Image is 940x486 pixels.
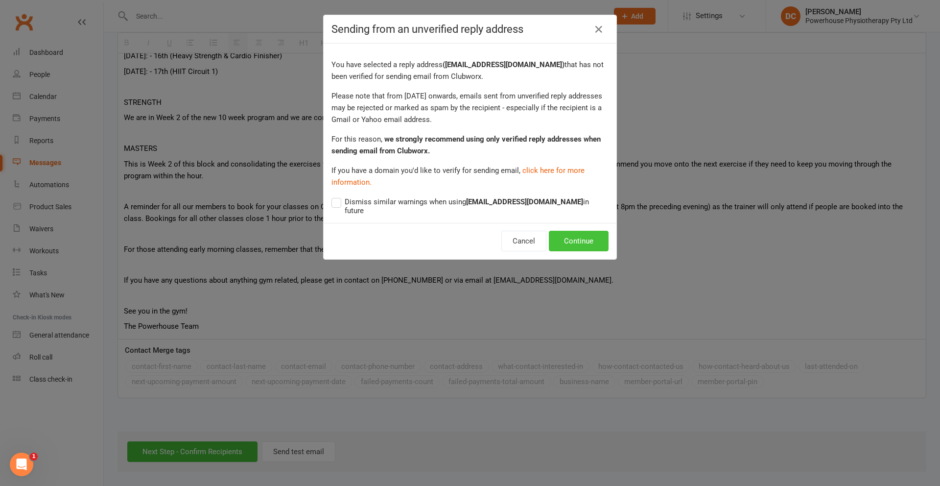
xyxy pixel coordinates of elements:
[331,23,609,35] h4: Sending from an unverified reply address
[331,165,609,188] p: If you have a domain you'd like to verify for sending email,
[549,231,609,251] button: Continue
[501,231,546,251] button: Cancel
[466,197,583,206] strong: [EMAIL_ADDRESS][DOMAIN_NAME]
[331,59,609,82] p: You have selected a reply address that has not been verified for sending email from Clubworx.
[331,135,601,155] strong: we strongly recommend using only verified reply addresses when sending email from Clubworx.
[331,90,609,125] p: Please note that from [DATE] onwards, emails sent from unverified reply addresses may be rejected...
[10,453,33,476] iframe: Intercom live chat
[331,133,609,157] p: For this reason,
[30,453,38,461] span: 1
[591,22,607,37] a: Close
[345,196,609,215] span: Dismiss similar warnings when using in future
[443,60,564,69] strong: ( [EMAIL_ADDRESS][DOMAIN_NAME] )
